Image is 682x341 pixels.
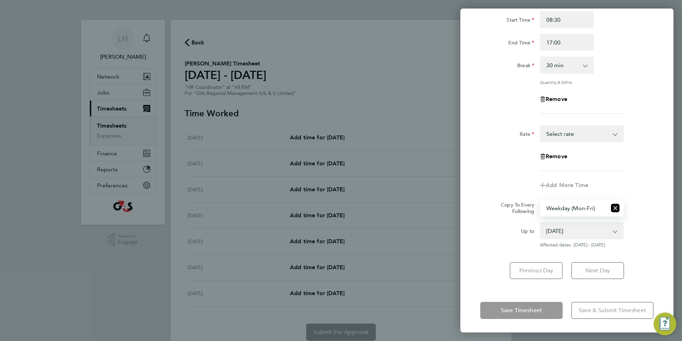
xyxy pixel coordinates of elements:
label: Start Time [507,17,534,25]
span: 8.00 [558,79,566,85]
button: Remove [540,154,567,159]
span: Affected dates: [DATE] - [DATE] [540,242,624,248]
input: E.g. 08:00 [540,11,594,28]
button: Remove [540,96,567,102]
label: Copy To Every Following [495,202,534,214]
button: Engage Resource Center [654,313,676,335]
div: Quantity: hrs [540,79,624,85]
input: E.g. 18:00 [540,34,594,51]
label: Rate [520,131,534,139]
button: Reset selection [611,200,619,216]
label: Break [517,62,534,71]
span: Remove [546,96,567,102]
label: Up to [521,228,534,236]
label: End Time [508,39,534,48]
span: Remove [546,153,567,160]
